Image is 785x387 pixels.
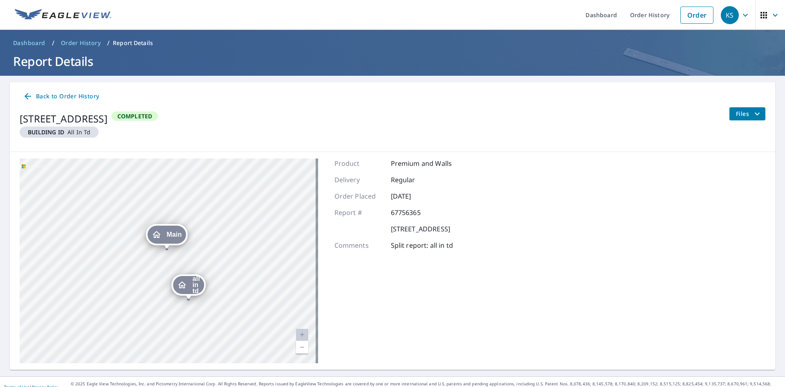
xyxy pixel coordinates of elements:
span: all in td [23,128,95,136]
a: Order [680,7,713,24]
p: Product [334,158,384,168]
p: Split report: all in td [391,240,453,250]
nav: breadcrumb [10,36,775,50]
button: filesDropdownBtn-67756365 [729,107,765,120]
p: Report # [334,208,384,217]
div: [STREET_ADDRESS] [20,111,108,126]
span: Dashboard [13,39,45,47]
a: Dashboard [10,36,49,50]
span: Completed [112,112,157,120]
p: Comments [334,240,384,250]
p: Order Placed [334,191,384,201]
span: Main [167,231,182,238]
p: Delivery [334,175,384,185]
li: / [107,38,110,48]
a: Current Level 20, Zoom In Disabled [296,329,308,341]
img: EV Logo [15,9,111,21]
a: Order History [58,36,104,50]
a: Back to Order History [20,89,102,104]
h1: Report Details [10,53,775,70]
div: Dropped pin, building all in td, Residential property, 1415 W 31st St Cheyenne, WY 82001 [172,274,206,300]
li: / [52,38,54,48]
div: KS [721,6,739,24]
a: Current Level 20, Zoom Out [296,341,308,353]
p: 67756365 [391,208,440,217]
p: Report Details [113,39,153,47]
p: [STREET_ADDRESS] [391,224,450,234]
p: Premium and Walls [391,158,452,168]
span: Order History [61,39,101,47]
p: Regular [391,175,440,185]
span: all in td [193,276,200,294]
span: Back to Order History [23,91,99,102]
div: Dropped pin, building Main, Residential property, 1415 W 31st St Cheyenne, WY 82001 [146,224,188,249]
span: Files [736,109,762,119]
p: [DATE] [391,191,440,201]
em: Building ID [28,128,64,136]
